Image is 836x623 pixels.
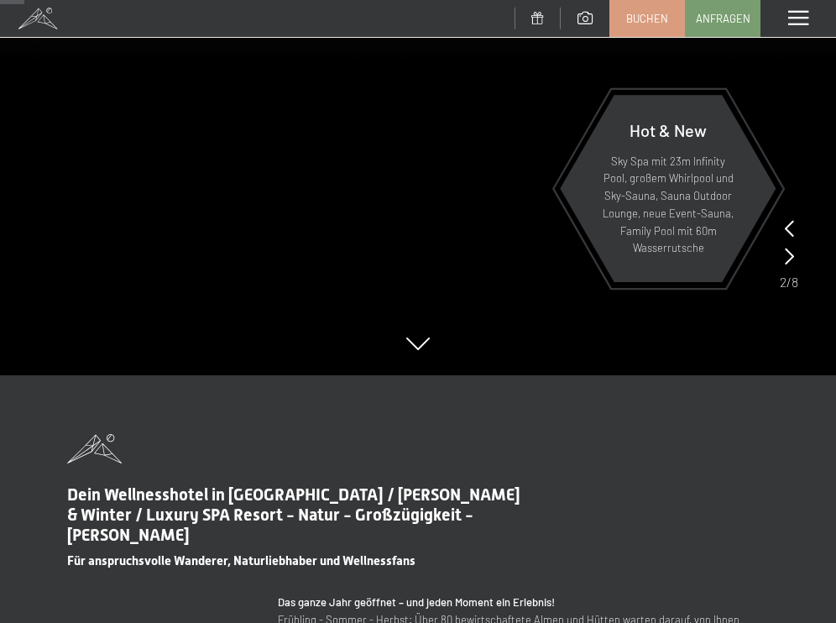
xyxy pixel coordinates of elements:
[780,273,786,291] span: 2
[696,11,750,26] span: Anfragen
[792,273,798,291] span: 8
[278,595,555,609] strong: Das ganze Jahr geöffnet – und jeden Moment ein Erlebnis!
[786,273,792,291] span: /
[626,11,668,26] span: Buchen
[630,120,707,140] span: Hot & New
[686,1,760,36] a: Anfragen
[601,153,735,258] p: Sky Spa mit 23m Infinity Pool, großem Whirlpool und Sky-Sauna, Sauna Outdoor Lounge, neue Event-S...
[67,484,520,545] span: Dein Wellnesshotel in [GEOGRAPHIC_DATA] / [PERSON_NAME] & Winter / Luxury SPA Resort - Natur - Gr...
[559,94,777,283] a: Hot & New Sky Spa mit 23m Infinity Pool, großem Whirlpool und Sky-Sauna, Sauna Outdoor Lounge, ne...
[610,1,684,36] a: Buchen
[67,553,415,568] span: Für anspruchsvolle Wanderer, Naturliebhaber und Wellnessfans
